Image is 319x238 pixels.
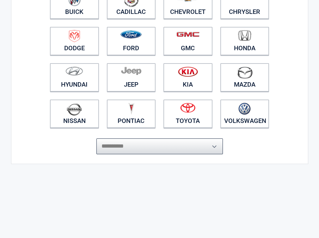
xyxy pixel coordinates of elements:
[120,30,142,39] img: ford
[107,27,156,55] a: Ford
[69,30,80,42] img: dodge
[107,63,156,92] a: Jeep
[163,100,212,128] a: Toyota
[121,66,141,75] img: jeep
[180,103,195,113] img: toyota
[220,100,269,128] a: Volkswagen
[128,103,134,115] img: pontiac
[220,27,269,55] a: Honda
[107,100,156,128] a: Pontiac
[163,63,212,92] a: Kia
[178,66,198,77] img: kia
[176,32,199,37] img: gmc
[220,63,269,92] a: Mazda
[67,103,82,116] img: nissan
[237,66,253,79] img: mazda
[238,103,251,115] img: volkswagen
[50,100,99,128] a: Nissan
[50,63,99,92] a: Hyundai
[50,27,99,55] a: Dodge
[238,30,251,41] img: honda
[65,66,83,76] img: hyundai
[163,27,212,55] a: GMC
